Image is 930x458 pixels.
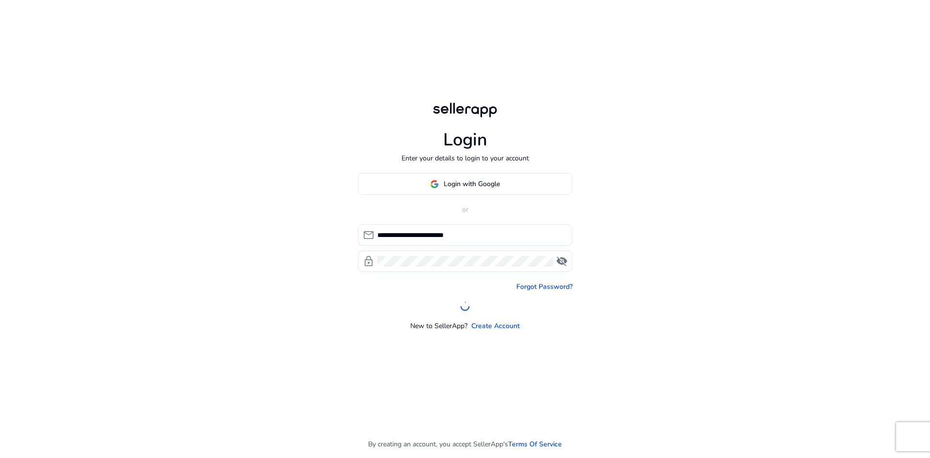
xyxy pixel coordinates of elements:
a: Forgot Password? [516,282,573,292]
span: Login with Google [444,179,500,189]
span: mail [363,229,374,241]
p: or [358,205,573,215]
p: Enter your details to login to your account [402,153,529,163]
span: visibility_off [556,255,568,267]
span: lock [363,255,374,267]
a: Create Account [471,321,520,331]
a: Terms Of Service [508,439,562,449]
button: Login with Google [358,173,573,195]
p: New to SellerApp? [410,321,467,331]
h1: Login [443,129,487,150]
img: google-logo.svg [430,180,439,189]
